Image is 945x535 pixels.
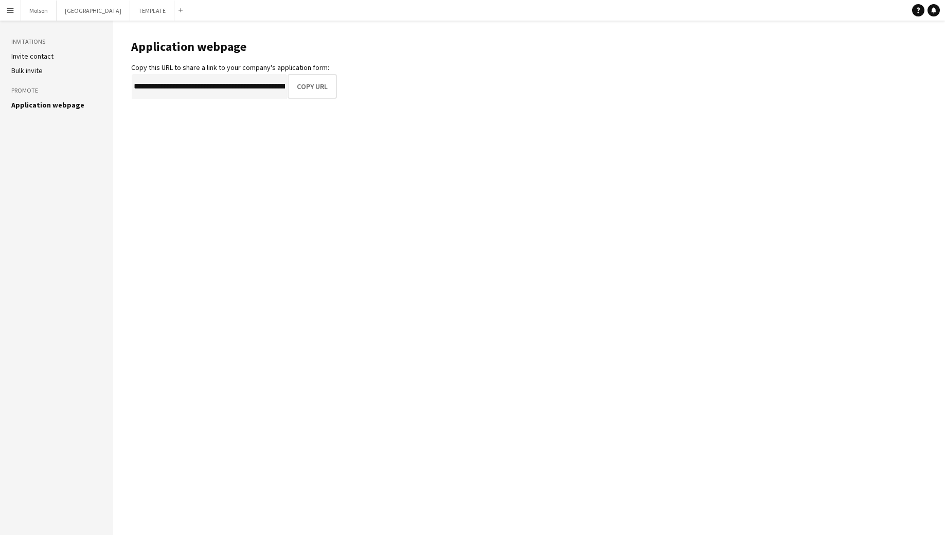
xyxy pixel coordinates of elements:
[131,39,337,55] h1: Application webpage
[57,1,130,21] button: [GEOGRAPHIC_DATA]
[11,86,102,95] h3: Promote
[11,100,84,110] a: Application webpage
[11,51,54,61] a: Invite contact
[288,74,337,99] button: Copy URL
[11,37,102,46] h3: Invitations
[130,1,174,21] button: TEMPLATE
[21,1,57,21] button: Molson
[131,63,337,72] div: Copy this URL to share a link to your company's application form:
[11,66,43,75] a: Bulk invite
